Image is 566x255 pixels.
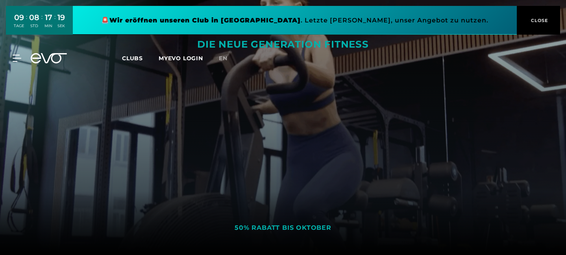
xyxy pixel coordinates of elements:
[122,55,143,62] span: Clubs
[517,6,560,35] button: CLOSE
[41,13,43,33] div: :
[235,224,331,232] div: 50% RABATT BIS OKTOBER
[44,23,52,29] div: MIN
[44,12,52,23] div: 17
[57,12,65,23] div: 19
[57,23,65,29] div: SEK
[29,12,39,23] div: 08
[159,55,203,62] a: MYEVO LOGIN
[122,54,159,62] a: Clubs
[219,55,228,62] span: en
[26,13,27,33] div: :
[14,23,24,29] div: TAGE
[219,54,237,63] a: en
[54,13,55,33] div: :
[529,17,548,24] span: CLOSE
[14,12,24,23] div: 09
[29,23,39,29] div: STD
